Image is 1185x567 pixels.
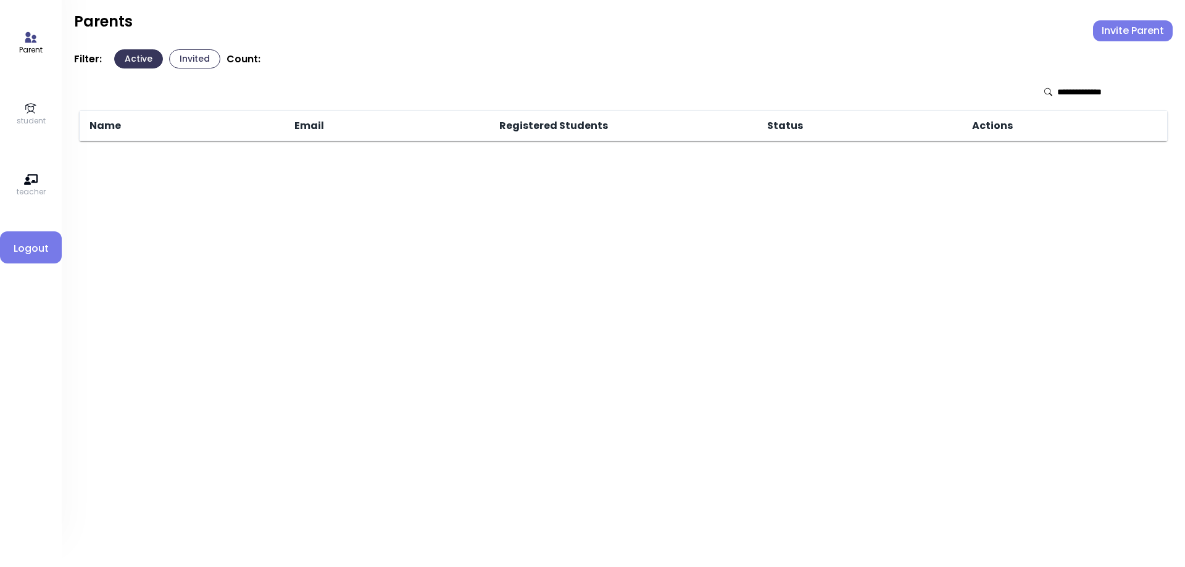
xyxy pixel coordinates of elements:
[1093,20,1173,41] button: Invite Parent
[970,118,1013,133] span: Actions
[19,44,43,56] p: Parent
[10,241,52,256] span: Logout
[17,186,46,197] p: teacher
[292,118,324,133] span: Email
[17,102,46,126] a: student
[169,49,220,68] button: Invited
[227,53,260,65] p: Count:
[87,118,121,133] span: Name
[497,118,608,133] span: Registered Students
[74,53,102,65] p: Filter:
[114,49,163,68] button: Active
[17,173,46,197] a: teacher
[765,118,803,133] span: Status
[17,115,46,126] p: student
[19,31,43,56] a: Parent
[74,12,133,31] h2: Parents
